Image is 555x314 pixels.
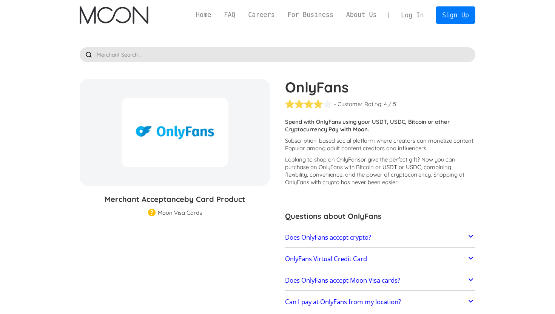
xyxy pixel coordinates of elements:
[190,10,217,20] a: Home
[217,10,242,20] a: FAQ
[285,294,475,310] a: Can I pay at OnlyFans from my location?
[285,211,475,222] h3: Questions about OnlyFans
[285,251,475,267] a: OnlyFans Virtual Credit Card
[281,10,340,20] a: For Business
[80,6,148,24] a: home
[80,6,148,24] img: Moon Logo
[285,137,475,152] p: Subscription-based social platform where creators can monetize content. Popular among adult conte...
[285,255,367,263] h2: OnlyFans Virtual Credit Card
[285,277,400,284] h2: Does OnlyFans accept Moon Visa cards?
[285,118,475,133] p: Spend with OnlyFans using your USDT, USDC, Bitcoin or other Cryptocurrency.
[285,234,371,241] h2: Does OnlyFans accept crypto?
[285,229,475,245] a: Does OnlyFans accept crypto?
[285,298,401,306] h2: Can I pay at OnlyFans from my location?
[436,6,475,23] a: Sign Up
[285,156,475,186] p: Looking to shop on OnlyFans ? Now you can purchase on OnlyFans with Bitcoin or USDT or USDC, comb...
[395,7,430,23] a: Log In
[285,79,475,95] h1: OnlyFans
[340,10,383,20] a: About Us
[242,10,281,20] a: Careers
[80,47,475,62] input: Merchant Search ...
[328,126,369,133] strong: Pay with Moon.
[334,100,382,108] div: - Customer Rating:
[361,156,417,163] span: or give the perfect gift
[80,194,270,205] h3: Merchant Acceptance
[184,194,245,204] span: by Card Product
[388,100,396,108] div: / 5
[158,209,202,217] div: Moon Visa Cards
[285,272,475,288] a: Does OnlyFans accept Moon Visa cards?
[384,100,387,108] div: 4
